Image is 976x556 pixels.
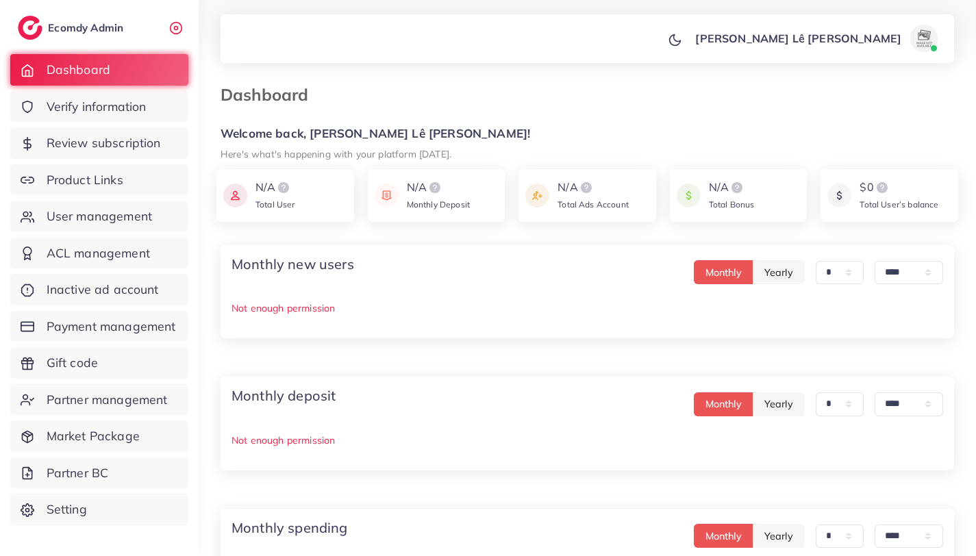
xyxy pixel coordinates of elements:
div: $0 [860,179,938,196]
img: icon payment [375,179,399,212]
p: Not enough permission [232,300,943,316]
h4: Monthly deposit [232,388,336,404]
p: [PERSON_NAME] Lê [PERSON_NAME] [695,30,901,47]
img: icon payment [677,179,701,212]
button: Yearly [753,392,805,416]
span: Gift code [47,354,98,372]
p: Not enough permission [232,432,943,448]
small: Here's what's happening with your platform [DATE]. [221,148,451,160]
div: N/A [407,179,470,196]
img: icon payment [827,179,851,212]
a: ACL management [10,238,188,269]
span: Partner management [47,391,168,409]
button: Monthly [694,392,753,416]
a: Partner management [10,384,188,416]
img: avatar [910,25,938,52]
span: Total User [255,199,295,210]
img: logo [874,179,890,196]
span: Product Links [47,171,123,189]
span: Monthly Deposit [407,199,470,210]
span: Review subscription [47,134,161,152]
a: Review subscription [10,127,188,159]
span: Market Package [47,427,140,445]
button: Monthly [694,260,753,284]
a: Payment management [10,311,188,342]
span: Total Ads Account [558,199,629,210]
a: Dashboard [10,54,188,86]
button: Monthly [694,524,753,548]
a: logoEcomdy Admin [18,16,127,40]
span: ACL management [47,244,150,262]
span: Total User’s balance [860,199,938,210]
a: [PERSON_NAME] Lê [PERSON_NAME]avatar [688,25,943,52]
img: logo [18,16,42,40]
span: Verify information [47,98,147,116]
img: logo [578,179,595,196]
img: icon payment [525,179,549,212]
img: logo [275,179,292,196]
span: Setting [47,501,87,518]
span: Dashboard [47,61,110,79]
img: icon payment [223,179,247,212]
button: Yearly [753,260,805,284]
a: Market Package [10,420,188,452]
a: Gift code [10,347,188,379]
span: Partner BC [47,464,109,482]
a: Product Links [10,164,188,196]
h4: Monthly new users [232,256,354,273]
a: Setting [10,494,188,525]
span: Total Bonus [709,199,755,210]
a: Inactive ad account [10,274,188,305]
img: logo [427,179,443,196]
a: Verify information [10,91,188,123]
a: Partner BC [10,457,188,489]
div: N/A [709,179,755,196]
div: N/A [255,179,295,196]
h3: Dashboard [221,85,319,105]
span: Payment management [47,318,176,336]
h5: Welcome back, [PERSON_NAME] Lê [PERSON_NAME]! [221,127,954,141]
a: User management [10,201,188,232]
div: N/A [558,179,629,196]
h2: Ecomdy Admin [48,21,127,34]
h4: Monthly spending [232,520,348,536]
span: Inactive ad account [47,281,159,299]
span: User management [47,207,152,225]
button: Yearly [753,524,805,548]
img: logo [729,179,745,196]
